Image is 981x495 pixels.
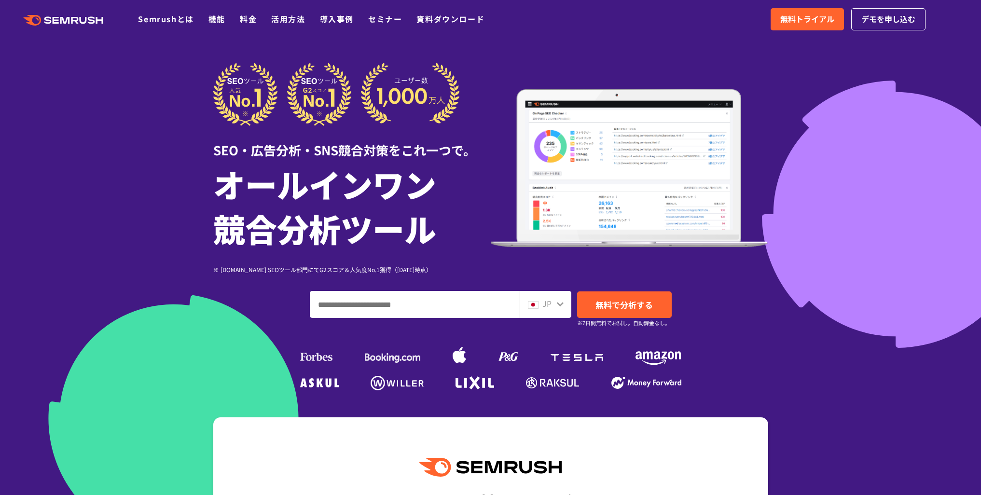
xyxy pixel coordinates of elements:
span: 無料で分析する [595,299,653,311]
a: セミナー [368,13,402,25]
input: ドメイン、キーワードまたはURLを入力してください [310,291,519,317]
a: デモを申し込む [851,8,926,30]
div: SEO・広告分析・SNS競合対策をこれ一つで。 [213,126,491,159]
a: 無料で分析する [577,291,672,318]
a: 導入事例 [320,13,354,25]
span: 無料トライアル [780,13,834,26]
a: 資料ダウンロード [416,13,484,25]
a: 無料トライアル [771,8,844,30]
h1: オールインワン 競合分析ツール [213,162,491,250]
img: Semrush [419,458,561,477]
a: 機能 [208,13,225,25]
a: Semrushとは [138,13,193,25]
span: JP [542,298,552,309]
a: 料金 [240,13,257,25]
span: デモを申し込む [861,13,915,26]
a: 活用方法 [271,13,305,25]
div: ※ [DOMAIN_NAME] SEOツール部門にてG2スコア＆人気度No.1獲得（[DATE]時点） [213,265,491,274]
small: ※7日間無料でお試し。自動課金なし。 [577,318,670,328]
